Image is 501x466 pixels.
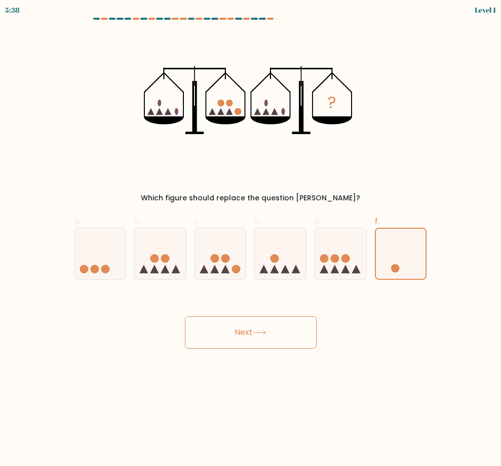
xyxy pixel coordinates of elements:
[375,216,379,227] span: f.
[254,216,261,227] span: d.
[81,193,421,203] div: Which figure should replace the question [PERSON_NAME]?
[475,5,496,15] div: Level 1
[5,5,20,15] div: 5:38
[328,92,336,114] tspan: ?
[315,216,321,227] span: e.
[195,216,201,227] span: c.
[185,316,317,349] button: Next
[74,216,81,227] span: a.
[134,216,141,227] span: b.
